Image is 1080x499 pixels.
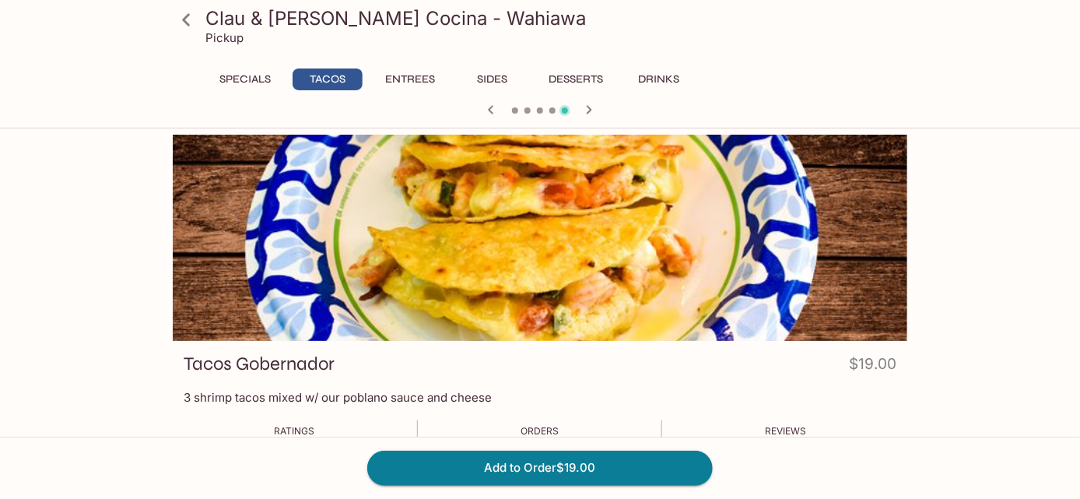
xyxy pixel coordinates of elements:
[540,69,612,90] button: Desserts
[458,69,528,90] button: Sides
[205,6,901,30] h3: Clau & [PERSON_NAME] Cocina - Wahiawa
[274,425,314,437] span: Ratings
[210,69,280,90] button: Specials
[293,69,363,90] button: Tacos
[375,69,445,90] button: Entrees
[849,352,896,382] h4: $19.00
[184,352,335,376] h3: Tacos Gobernador
[765,425,806,437] span: Reviews
[173,135,907,341] div: Tacos Gobernador
[205,30,244,45] p: Pickup
[184,390,896,405] p: 3 shrimp tacos mixed w/ our poblano sauce and cheese
[367,451,713,485] button: Add to Order$19.00
[521,425,559,437] span: Orders
[624,69,694,90] button: Drinks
